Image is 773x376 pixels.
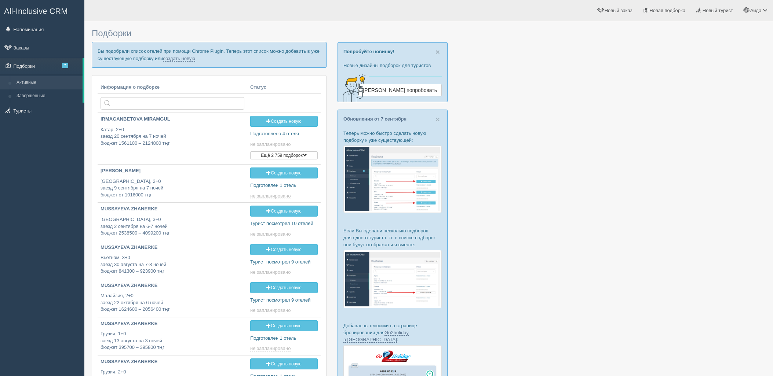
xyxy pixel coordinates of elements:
p: Подготовлен 1 отель [250,182,318,189]
p: MUSSAYEVA ZHANERKE [101,206,244,213]
p: MUSSAYEVA ZHANERKE [101,358,244,365]
p: Катар, 2+0 заезд 20 сентября на 7 ночей бюджет 1561100 – 2124800 тңг [101,126,244,147]
a: MUSSAYEVA ZHANERKE Грузия, 1+0заезд 13 августа на 3 ночейбюджет 395700 – 395800 тңг [98,317,247,354]
a: Обновления от 7 сентября [343,116,406,122]
p: Вьетнам, 3+0 заезд 30 августа на 7-8 ночей бюджет 841300 – 923900 тңг [101,254,244,275]
p: Вы подобрали список отелей при помощи Chrome Plugin. Теперь этот список можно добавить в уже суще... [92,42,327,67]
span: не запланировано [250,307,291,313]
span: 7 [62,63,68,68]
a: не запланировано [250,269,292,275]
a: Go2holiday в [GEOGRAPHIC_DATA] [343,330,409,343]
p: Турист посмотрел 10 отелей [250,220,318,227]
p: MUSSAYEVA ZHANERKE [101,244,244,251]
span: × [435,115,440,124]
span: не запланировано [250,231,291,237]
p: [GEOGRAPHIC_DATA], 3+0 заезд 2 сентября на 6-7 ночей бюджет 2538500 – 4099200 тңг [101,216,244,237]
a: Создать новую [250,282,318,293]
th: Информация о подборке [98,81,247,94]
span: × [435,48,440,56]
a: Создать новую [250,244,318,255]
p: Малайзия, 2+0 заезд 22 октября на 6 ночей бюджет 1624600 – 2056400 тңг [101,292,244,313]
a: MUSSAYEVA ZHANERKE Малайзия, 2+0заезд 22 октября на 6 ночейбюджет 1624600 – 2056400 тңг [98,279,247,316]
a: MUSSAYEVA ZHANERKE Вьетнам, 3+0заезд 30 августа на 7-8 ночейбюджет 841300 – 923900 тңг [98,241,247,278]
img: creative-idea-2907357.png [338,73,367,103]
a: All-Inclusive CRM [0,0,84,21]
button: Close [435,48,440,56]
span: не запланировано [250,193,291,199]
span: не запланировано [250,269,291,275]
a: Создать новую [250,320,318,331]
a: создать новую [163,56,195,62]
p: Турист посмотрел 9 отелей [250,297,318,304]
a: Создать новую [250,206,318,217]
a: Активные [13,76,83,89]
span: Подборки [92,28,131,38]
p: Грузия, 1+0 заезд 13 августа на 3 ночей бюджет 395700 – 395800 тңг [101,331,244,351]
button: Ещё 2 759 подборок [250,151,318,159]
p: IRMAGANBETOVA MIRAMGUL [101,116,244,123]
th: Статус [247,81,321,94]
a: не запланировано [250,307,292,313]
button: Close [435,115,440,123]
p: Турист посмотрел 9 отелей [250,259,318,266]
p: Добавлены плюсики на странице бронирования для : [343,322,442,343]
a: не запланировано [250,193,292,199]
a: Создать новую [250,167,318,178]
a: не запланировано [250,141,292,147]
a: не запланировано [250,231,292,237]
a: не запланировано [250,346,292,351]
p: Подготовлено 4 отеля [250,130,318,137]
p: Если Вы сделали несколько подборок для одного туриста, то в списке подборок они будут отображатьс... [343,227,442,248]
a: [PERSON_NAME] [GEOGRAPHIC_DATA], 2+0заезд 9 сентября на 7 ночейбюджет от 1016000 тңг [98,165,247,202]
input: Поиск по стране или туристу [101,97,244,110]
a: Создать новую [250,116,318,127]
span: Аида [750,8,762,13]
img: %D0%BF%D0%BE%D0%B4%D0%B1%D0%BE%D1%80%D0%BA%D0%B8-%D0%B3%D1%80%D1%83%D0%BF%D0%BF%D0%B0-%D1%81%D1%8... [343,250,442,308]
p: Подготовлен 1 отель [250,335,318,342]
a: IRMAGANBETOVA MIRAMGUL Катар, 2+0заезд 20 сентября на 7 ночейбюджет 1561100 – 2124800 тңг [98,113,247,153]
p: [GEOGRAPHIC_DATA], 2+0 заезд 9 сентября на 7 ночей бюджет от 1016000 тңг [101,178,244,199]
img: %D0%BF%D0%BE%D0%B4%D0%B1%D0%BE%D1%80%D0%BA%D0%B0-%D1%82%D1%83%D1%80%D0%B8%D1%81%D1%82%D1%83-%D1%8... [343,145,442,213]
a: MUSSAYEVA ZHANERKE [GEOGRAPHIC_DATA], 3+0заезд 2 сентября на 6-7 ночейбюджет 2538500 – 4099200 тңг [98,203,247,240]
span: Новая подборка [649,8,685,13]
span: не запланировано [250,141,291,147]
p: Теперь можно быстро сделать новую подборку к уже существующей: [343,130,442,144]
span: не запланировано [250,346,291,351]
p: Новые дизайны подборок для туристов [343,62,442,69]
a: Создать новую [250,358,318,369]
a: Завершённые [13,89,83,103]
span: All-Inclusive CRM [4,7,68,16]
p: MUSSAYEVA ZHANERKE [101,320,244,327]
p: MUSSAYEVA ZHANERKE [101,282,244,289]
span: Новый турист [703,8,733,13]
p: Попробуйте новинку! [343,48,442,55]
span: Новый заказ [605,8,632,13]
p: [PERSON_NAME] [101,167,244,174]
a: [PERSON_NAME] попробовать [358,84,442,96]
